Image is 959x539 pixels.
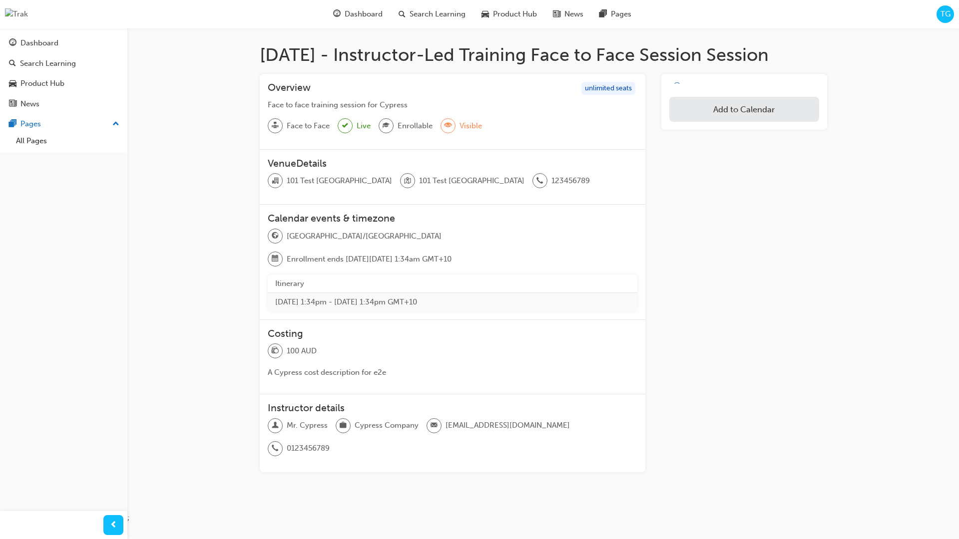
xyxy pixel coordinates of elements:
[260,44,827,66] h1: [DATE] - Instructor-Led Training Face to Face Session Session
[581,82,635,95] div: unlimited seats
[112,118,119,131] span: up-icon
[446,420,570,431] span: [EMAIL_ADDRESS][DOMAIN_NAME]
[272,419,279,432] span: man-icon
[937,5,954,23] button: TG
[611,8,631,20] span: Pages
[545,4,591,24] a: news-iconNews
[342,120,348,132] span: tick-icon
[272,253,279,266] span: calendar-icon
[5,8,28,20] img: Trak
[4,115,123,133] button: Pages
[345,8,383,20] span: Dashboard
[287,420,328,431] span: Mr. Cypress
[474,4,545,24] a: car-iconProduct Hub
[564,8,583,20] span: News
[481,8,489,20] span: car-icon
[268,274,638,293] th: Itinerary
[272,119,279,132] span: sessionType_FACE_TO_FACE-icon
[9,79,16,88] span: car-icon
[268,368,386,377] span: A Cypress cost description for e2e
[20,58,76,69] div: Search Learning
[4,54,123,73] a: Search Learning
[9,100,16,109] span: news-icon
[399,8,406,20] span: search-icon
[272,230,279,243] span: globe-icon
[12,133,123,149] a: All Pages
[410,8,466,20] span: Search Learning
[333,8,341,20] span: guage-icon
[268,328,638,339] h3: Costing
[383,119,390,132] span: graduationCap-icon
[404,175,411,188] span: location-icon
[9,59,16,68] span: search-icon
[268,213,638,224] h3: Calendar events & timezone
[941,8,951,20] span: TG
[9,120,16,129] span: pages-icon
[493,8,537,20] span: Product Hub
[357,120,371,132] span: Live
[272,344,279,357] span: money-icon
[460,120,482,132] span: Visible
[591,4,639,24] a: pages-iconPages
[599,8,607,20] span: pages-icon
[431,419,438,432] span: email-icon
[20,98,39,110] div: News
[4,32,123,115] button: DashboardSearch LearningProduct HubNews
[287,254,452,265] span: Enrollment ends [DATE][DATE] 1:34am GMT+10
[268,82,311,95] h3: Overview
[268,100,408,109] span: Face to face training session for Cypress
[553,8,560,20] span: news-icon
[20,118,41,130] div: Pages
[391,4,474,24] a: search-iconSearch Learning
[669,97,819,122] button: Add to Calendar
[4,95,123,113] a: News
[536,175,543,188] span: phone-icon
[20,37,58,49] div: Dashboard
[287,120,330,132] span: Face to Face
[445,119,452,132] span: eye-icon
[287,175,392,187] span: 101 Test [GEOGRAPHIC_DATA]
[268,293,638,311] td: [DATE] 1:34pm - [DATE] 1:34pm GMT+10
[20,78,64,89] div: Product Hub
[325,4,391,24] a: guage-iconDashboard
[9,39,16,48] span: guage-icon
[4,74,123,93] a: Product Hub
[4,34,123,52] a: Dashboard
[398,120,433,132] span: Enrollable
[268,158,638,169] h3: VenueDetails
[272,175,279,188] span: organisation-icon
[268,402,638,414] h3: Instructor details
[287,231,442,242] span: [GEOGRAPHIC_DATA]/[GEOGRAPHIC_DATA]
[419,175,524,187] span: 101 Test [GEOGRAPHIC_DATA]
[287,345,317,357] span: 100 AUD
[272,442,279,455] span: phone-icon
[287,443,330,454] span: 0123456789
[110,519,117,532] span: prev-icon
[355,420,419,431] span: Cypress Company
[551,175,590,187] span: 123456789
[340,419,347,432] span: briefcase-icon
